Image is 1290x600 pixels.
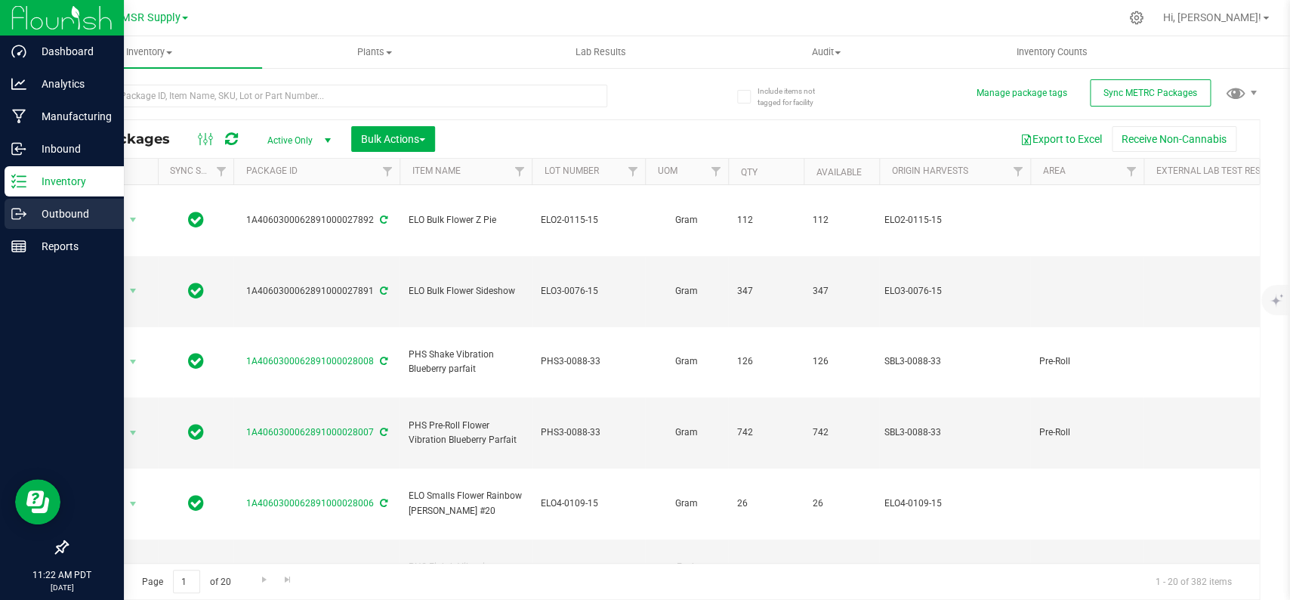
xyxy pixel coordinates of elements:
span: Sync from Compliance System [378,286,387,296]
span: 347 [737,284,795,298]
span: 26 [737,496,795,511]
div: Manage settings [1127,11,1146,25]
a: Area [1042,165,1065,176]
span: Gram [654,284,719,298]
a: 1A4060300062891000028007 [246,427,374,438]
span: select [124,351,143,373]
span: Each [654,560,719,589]
a: Filter [375,159,400,184]
span: PHS Shake Vibration Blueberry parfait [409,348,523,376]
a: Lab Results [488,36,714,68]
a: Go to the next page [253,570,275,590]
span: Pre-Roll [1039,425,1134,440]
span: ELO3-0076-15 [541,284,636,298]
span: 26 [813,496,870,511]
span: 126 [737,354,795,369]
button: Sync METRC Packages [1090,79,1211,107]
p: Manufacturing [26,107,117,125]
span: 347 [813,284,870,298]
span: Gram [654,425,719,440]
span: ELO2-0115-15 [541,213,636,227]
a: Lot Number [544,165,598,176]
a: Plants [262,36,488,68]
input: 1 [173,570,200,593]
span: 126 [813,354,870,369]
a: Filter [1119,159,1143,184]
iframe: Resource center [15,479,60,524]
div: 1A4060300062891000027891 [231,284,402,298]
p: Analytics [26,75,117,93]
a: Sync Status [170,165,228,176]
p: Dashboard [26,42,117,60]
a: Filter [620,159,645,184]
span: 742 [737,425,795,440]
span: Sync METRC Packages [1103,88,1197,98]
button: Bulk Actions [351,126,435,152]
span: In Sync [188,351,204,372]
p: Inbound [26,140,117,158]
a: 1A4060300062891000028006 [246,498,374,509]
span: ELO Smalls Flower Rainbow [PERSON_NAME] #20 [409,489,523,518]
span: PHS Pre-Roll Flower Vibration Blueberry Parfait [409,419,523,447]
span: Inventory [36,45,262,59]
span: Include items not tagged for facility [758,85,833,108]
a: Go to the last page [277,570,299,590]
button: Manage package tags [977,87,1067,100]
button: Receive Non-Cannabis [1112,126,1236,152]
span: Sync from Compliance System [378,215,387,225]
a: Inventory Counts [939,36,1165,68]
span: Lab Results [554,45,646,59]
inline-svg: Outbound [11,206,26,221]
span: select [124,493,143,515]
a: Package ID [245,165,297,176]
span: select [124,280,143,302]
span: In Sync [188,209,204,230]
span: Audit [714,45,938,59]
a: Qty [740,167,757,178]
p: Reports [26,237,117,255]
a: External Lab Test Result [1156,165,1274,176]
span: PHS Eighth Vibration Blueberry Parfait (NEW) [409,560,523,589]
inline-svg: Inventory [11,174,26,189]
a: Filter [208,159,233,184]
inline-svg: Manufacturing [11,109,26,124]
div: ELO2-0115-15 [884,213,1026,227]
inline-svg: Dashboard [11,44,26,59]
a: Inventory [36,36,262,68]
p: Inventory [26,172,117,190]
span: select [124,422,143,444]
span: PHS3-0088-33 [541,425,636,440]
a: Audit [713,36,939,68]
span: Gram [654,496,719,511]
div: SBL3-0088-33 [884,354,1026,369]
span: select [124,209,143,230]
span: Hi, [PERSON_NAME]! [1163,11,1261,23]
span: ELO Bulk Flower Z Pie [409,213,523,227]
p: 11:22 AM PDT [7,568,117,582]
span: Sync from Compliance System [378,427,387,438]
span: Gram [654,213,719,227]
div: SBL3-0088-33 [884,425,1026,440]
span: 1 - 20 of 382 items [1143,570,1244,592]
a: Filter [507,159,532,184]
span: 112 [737,213,795,227]
a: Available [816,167,861,178]
span: In Sync [188,422,204,443]
span: ELO Bulk Flower Sideshow [409,284,523,298]
p: Outbound [26,205,117,223]
span: All Packages [79,131,185,147]
span: In Sync [188,280,204,302]
p: [DATE] [7,582,117,593]
span: MSR Supply [121,11,181,24]
span: Sync from Compliance System [378,356,387,366]
input: Search Package ID, Item Name, SKU, Lot or Part Number... [66,85,607,107]
span: PHS3-0088-33 [541,354,636,369]
inline-svg: Analytics [11,76,26,91]
span: Bulk Actions [361,133,425,145]
a: Filter [1005,159,1030,184]
a: 1A4060300062891000028008 [246,356,374,366]
span: Page of 20 [129,570,243,593]
div: 1A4060300062891000027892 [231,213,402,227]
span: Sync from Compliance System [378,498,387,509]
a: UOM [657,165,677,176]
